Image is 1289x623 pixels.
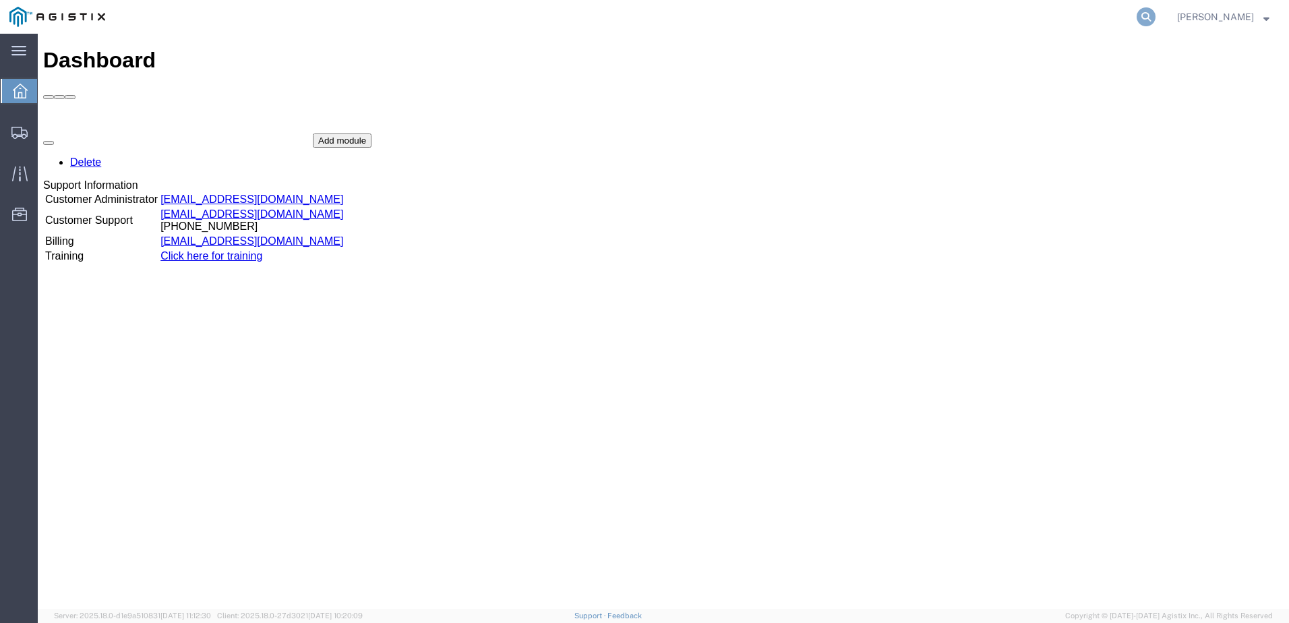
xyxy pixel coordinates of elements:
span: Server: 2025.18.0-d1e9a510831 [54,612,211,620]
a: Support [574,612,608,620]
a: [EMAIL_ADDRESS][DOMAIN_NAME] [123,202,305,213]
img: logo [9,7,105,27]
td: Training [7,216,121,229]
td: Billing [7,201,121,214]
a: [EMAIL_ADDRESS][DOMAIN_NAME] [123,175,305,186]
span: [DATE] 11:12:30 [160,612,211,620]
button: Add module [275,100,334,114]
span: Client: 2025.18.0-27d3021 [217,612,363,620]
a: [EMAIL_ADDRESS][DOMAIN_NAME] [123,160,305,171]
a: Click here for training [123,216,224,228]
a: Feedback [607,612,642,620]
span: [DATE] 10:20:09 [308,612,363,620]
td: Customer Support [7,174,121,200]
button: [PERSON_NAME] [1176,9,1270,25]
span: Copyright © [DATE]-[DATE] Agistix Inc., All Rights Reserved [1065,610,1273,622]
span: Nathan Seeley [1177,9,1254,24]
iframe: FS Legacy Container [38,34,1289,609]
td: [PHONE_NUMBER] [122,174,306,200]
